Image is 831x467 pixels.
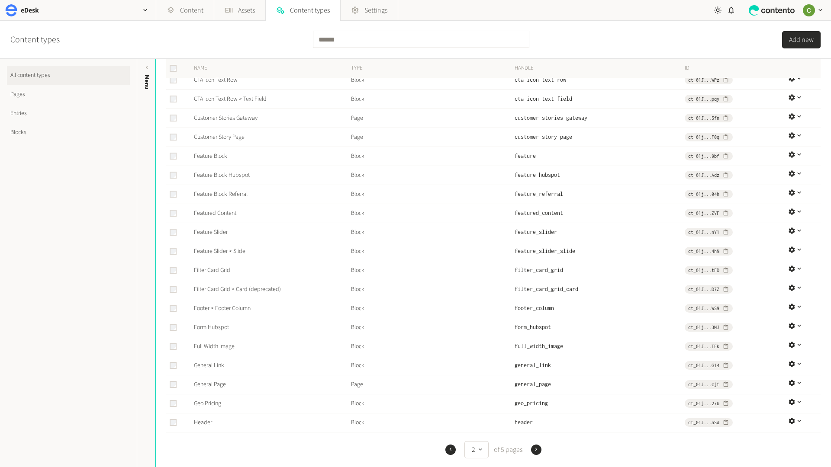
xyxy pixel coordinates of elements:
[194,228,228,237] a: Feature Slider
[194,133,245,141] a: Customer Story Page
[685,247,732,256] button: ct_01j...4hN
[515,286,578,292] span: filter_card_grid_card
[782,31,821,48] button: Add new
[515,153,536,159] span: feature
[688,266,719,274] span: ct_01j...tFD
[688,342,719,350] span: ct_01J...TFk
[351,261,514,280] td: Block
[194,361,224,370] a: General Link
[514,59,684,78] th: Handle
[685,342,732,351] button: ct_01J...TFk
[688,381,719,388] span: ct_01J...cjf
[351,356,514,375] td: Block
[685,418,732,427] button: ct_01J...aSd
[688,76,719,84] span: ct_01J...WPz
[688,152,719,160] span: ct_01j...9bf
[515,381,551,387] span: general_page
[351,413,514,432] td: Block
[351,59,514,78] th: Type
[351,394,514,413] td: Block
[688,209,719,217] span: ct_01j...ZVF
[685,304,732,313] button: ct_01J...WS9
[685,323,732,332] button: ct_01j...3NJ
[515,77,566,83] span: cta_icon_text_row
[142,75,151,90] span: Menu
[7,123,130,142] a: Blocks
[685,114,732,122] button: ct_01J...5fn
[194,209,236,218] a: Featured Content
[685,133,732,141] button: ct_01j...F0q
[194,399,221,408] a: Geo Pricing
[515,96,572,102] span: cta_icon_text_field
[515,267,563,273] span: filter_card_grid
[290,5,330,16] span: Content types
[194,304,251,313] a: Footer > Footer Column
[10,33,60,46] h2: Content types
[351,242,514,261] td: Block
[351,318,514,337] td: Block
[351,375,514,394] td: Page
[515,229,557,235] span: feature_slider
[194,323,229,332] a: Form Hubspot
[688,400,719,407] span: ct_01j...27b
[515,172,560,178] span: feature_hubspot
[685,361,732,370] button: ct_01J...G14
[688,133,719,141] span: ct_01j...F0q
[194,342,235,351] a: Full Width Image
[685,266,732,275] button: ct_01j...tFD
[685,228,732,237] button: ct_01J...nY1
[194,76,238,84] a: CTA Icon Text Row
[194,95,267,103] a: CTA Icon Text Row > Text Field
[194,418,212,427] a: Header
[194,171,250,179] a: Feature Block Hubspot
[515,115,587,121] span: customer_stories_gateway
[351,109,514,128] td: Page
[688,228,719,236] span: ct_01J...nY1
[685,209,732,218] button: ct_01j...ZVF
[515,362,551,368] span: general_link
[688,114,719,122] span: ct_01J...5fn
[194,190,248,198] a: Feature Block Referral
[351,147,514,166] td: Block
[7,104,130,123] a: Entries
[351,223,514,242] td: Block
[684,59,788,78] th: ID
[515,305,554,311] span: footer_column
[688,304,719,312] span: ct_01J...WS9
[515,343,563,349] span: full_width_image
[515,134,572,140] span: customer_story_page
[364,5,387,16] span: Settings
[688,190,719,198] span: ct_01j...04h
[515,400,548,406] span: geo_pricing
[194,380,226,389] a: General Page
[515,248,575,254] span: feature_slider_slide
[803,4,815,16] img: Chloe Ryan
[688,419,719,426] span: ct_01J...aSd
[351,128,514,147] td: Page
[5,4,17,16] img: eDesk
[194,266,230,275] a: Filter Card Grid
[7,66,130,85] a: All content types
[688,323,719,331] span: ct_01j...3NJ
[515,324,551,330] span: form_hubspot
[351,204,514,223] td: Block
[194,285,281,294] a: Filter Card Grid > Card (deprecated)
[21,5,39,16] h2: eDesk
[688,247,719,255] span: ct_01j...4hN
[194,114,258,122] a: Customer Stories Gateway
[351,299,514,318] td: Block
[685,399,732,408] button: ct_01j...27b
[685,190,732,198] button: ct_01j...04h
[685,171,732,179] button: ct_01J...Adz
[351,90,514,109] td: Block
[515,191,563,197] span: feature_referral
[351,280,514,299] td: Block
[688,171,719,179] span: ct_01J...Adz
[515,419,533,425] span: header
[194,152,227,160] a: Feature Block
[351,70,514,90] td: Block
[685,95,732,103] button: ct_01J...pqy
[194,247,245,256] a: Feature Slider > Slide
[492,445,522,455] span: of 5 pages
[688,361,719,369] span: ct_01J...G14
